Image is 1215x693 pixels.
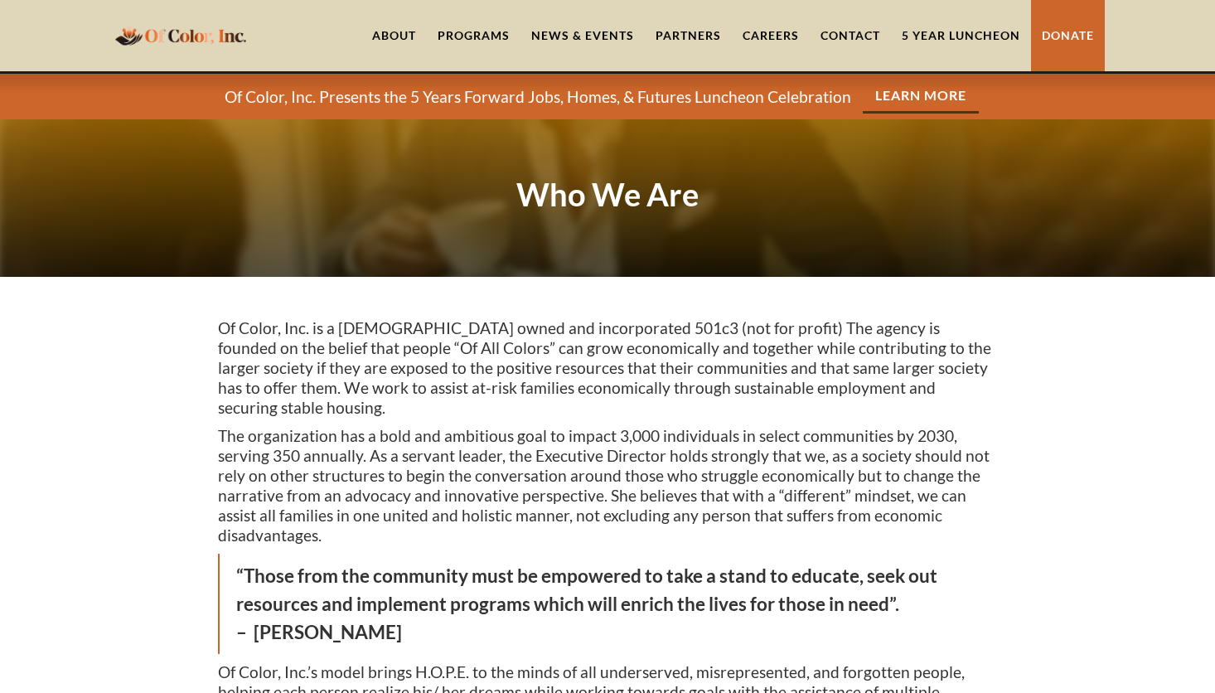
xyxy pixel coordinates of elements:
[516,175,699,213] strong: Who We Are
[225,87,851,107] p: Of Color, Inc. Presents the 5 Years Forward Jobs, Homes, & Futures Luncheon Celebration
[438,27,510,44] div: Programs
[218,554,997,654] blockquote: “Those from the community must be empowered to take a stand to educate, seek out resources and im...
[218,318,997,418] p: Of Color, Inc. is a [DEMOGRAPHIC_DATA] owned and incorporated 501c3 (not for profit) The agency i...
[218,426,997,545] p: The organization has a bold and ambitious goal to impact 3,000 individuals in select communities ...
[863,80,979,114] a: Learn More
